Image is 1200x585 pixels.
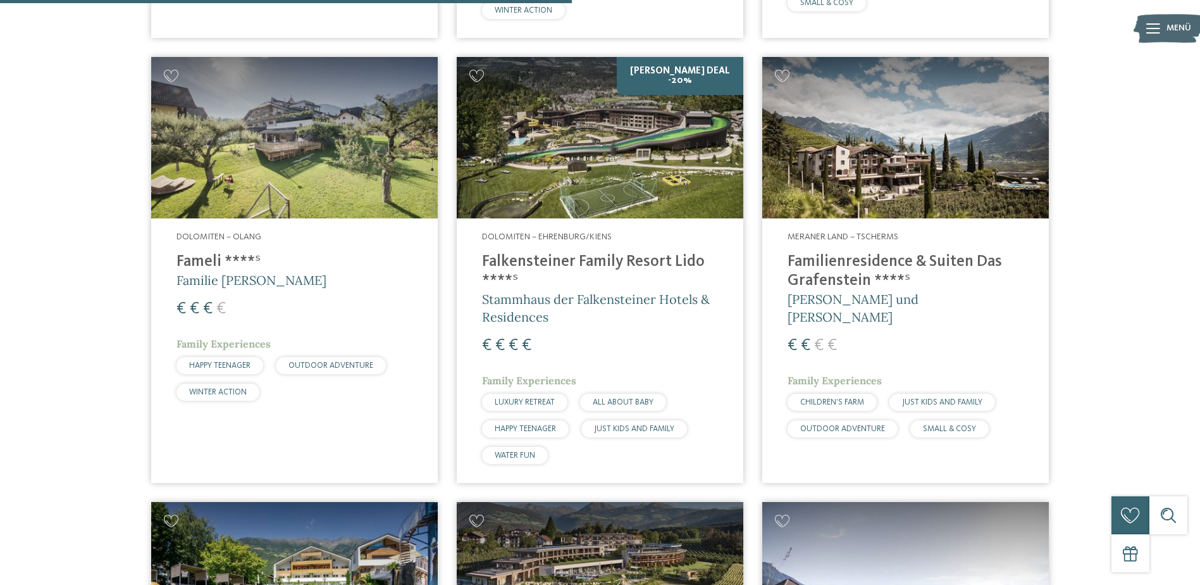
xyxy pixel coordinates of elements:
span: € [801,337,810,354]
span: WINTER ACTION [189,388,247,396]
span: Family Experiences [788,374,882,387]
h4: Falkensteiner Family Resort Lido ****ˢ [482,253,718,291]
span: JUST KIDS AND FAMILY [594,425,674,433]
img: Familienhotels gesucht? Hier findet ihr die besten! [151,57,438,218]
span: Stammhaus der Falkensteiner Hotels & Residences [482,291,710,325]
span: Family Experiences [482,374,576,387]
span: € [203,301,213,317]
span: HAPPY TEENAGER [495,425,556,433]
span: Meraner Land – Tscherms [788,232,898,241]
span: Family Experiences [176,337,271,350]
img: Familienhotels gesucht? Hier findet ihr die besten! [457,57,743,218]
span: € [788,337,797,354]
span: € [176,301,186,317]
h4: Familienresidence & Suiten Das Grafenstein ****ˢ [788,253,1024,291]
span: WINTER ACTION [495,6,552,15]
span: OUTDOOR ADVENTURE [288,362,373,370]
span: LUXURY RETREAT [495,398,555,406]
a: Familienhotels gesucht? Hier findet ihr die besten! Dolomiten – Olang Fameli ****ˢ Familie [PERSO... [151,57,438,483]
span: OUTDOOR ADVENTURE [800,425,885,433]
span: SMALL & COSY [923,425,976,433]
span: Dolomiten – Ehrenburg/Kiens [482,232,612,241]
img: Familienhotels gesucht? Hier findet ihr die besten! [762,57,1049,218]
span: WATER FUN [495,451,535,460]
span: HAPPY TEENAGER [189,362,251,370]
span: CHILDREN’S FARM [800,398,864,406]
span: € [814,337,824,354]
a: Familienhotels gesucht? Hier findet ihr die besten! [PERSON_NAME] Deal -20% Dolomiten – Ehrenburg... [457,57,743,483]
span: € [827,337,837,354]
span: Familie [PERSON_NAME] [176,272,326,288]
a: Familienhotels gesucht? Hier findet ihr die besten! Meraner Land – Tscherms Familienresidence & S... [762,57,1049,483]
span: € [495,337,505,354]
span: JUST KIDS AND FAMILY [902,398,982,406]
span: Dolomiten – Olang [176,232,261,241]
span: [PERSON_NAME] und [PERSON_NAME] [788,291,919,325]
span: € [482,337,492,354]
span: € [522,337,531,354]
span: € [509,337,518,354]
span: € [190,301,199,317]
span: € [216,301,226,317]
span: ALL ABOUT BABY [593,398,653,406]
